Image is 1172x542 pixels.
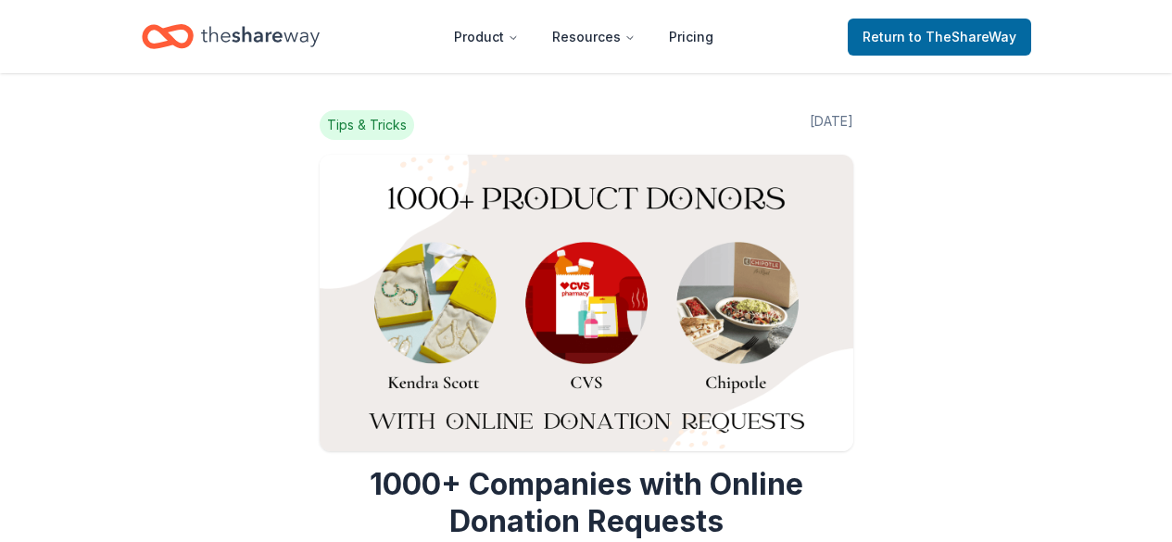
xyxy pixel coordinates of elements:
[439,15,728,58] nav: Main
[320,155,853,451] img: Image for 1000+ Companies with Online Donation Requests
[654,19,728,56] a: Pricing
[848,19,1031,56] a: Returnto TheShareWay
[909,29,1016,44] span: to TheShareWay
[439,19,534,56] button: Product
[142,15,320,58] a: Home
[320,466,853,540] h1: 1000+ Companies with Online Donation Requests
[537,19,650,56] button: Resources
[810,110,853,140] span: [DATE]
[320,110,414,140] span: Tips & Tricks
[863,26,1016,48] span: Return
